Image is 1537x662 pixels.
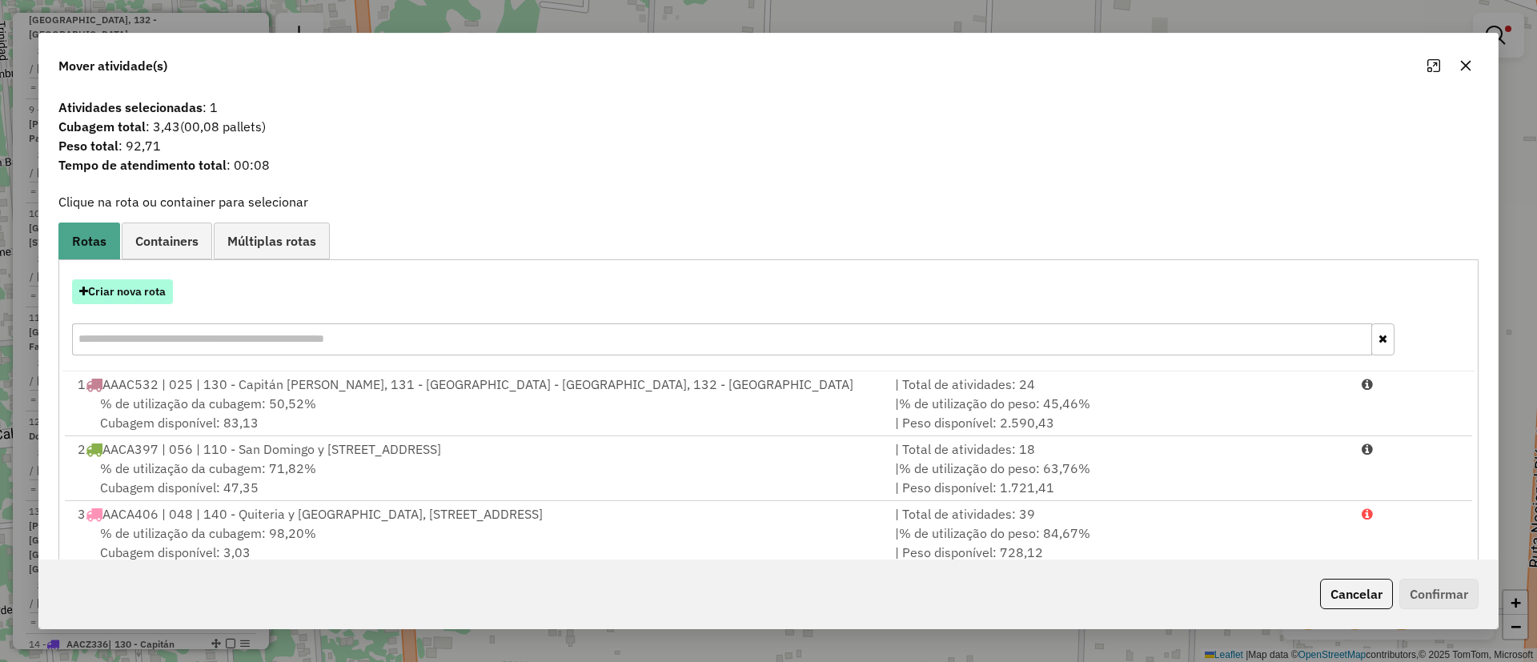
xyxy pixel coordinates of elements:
[135,235,199,247] span: Containers
[885,524,1352,562] div: | | Peso disponível: 728,12
[72,235,106,247] span: Rotas
[49,117,1488,136] span: : 3,43
[885,394,1352,432] div: | | Peso disponível: 2.590,43
[100,460,316,476] span: % de utilização da cubagem: 71,82%
[72,279,173,304] button: Criar nova rota
[885,504,1352,524] div: | Total de atividades: 39
[49,155,1488,175] span: : 00:08
[885,375,1352,394] div: | Total de atividades: 24
[1362,508,1373,520] i: Porcentagens após mover as atividades: Cubagem: 100,24% Peso: 86,62%
[102,376,853,392] span: AAAC532 | 025 | 130 - Capitán [PERSON_NAME], 131 - [GEOGRAPHIC_DATA] - [GEOGRAPHIC_DATA], 132 - [...
[49,136,1488,155] span: : 92,71
[68,375,885,394] div: 1
[68,394,885,432] div: Cubagem disponível: 83,13
[102,441,441,457] span: AACA397 | 056 | 110 - San Domingo y [STREET_ADDRESS]
[49,98,1488,117] span: : 1
[58,56,167,75] span: Mover atividade(s)
[1362,378,1373,391] i: Porcentagens após mover as atividades: Cubagem: 52,56% Peso: 47,42%
[885,459,1352,497] div: | | Peso disponível: 1.721,41
[68,459,885,497] div: Cubagem disponível: 47,35
[1421,53,1447,78] button: Maximize
[58,99,203,115] strong: Atividades selecionadas
[58,192,308,211] label: Clique na rota ou container para selecionar
[58,157,227,173] strong: Tempo de atendimento total
[899,395,1090,411] span: % de utilização do peso: 45,46%
[102,506,543,522] span: AACA406 | 048 | 140 - Quiteria y [GEOGRAPHIC_DATA], [STREET_ADDRESS]
[100,525,316,541] span: % de utilização da cubagem: 98,20%
[68,524,885,562] div: Cubagem disponível: 3,03
[180,118,266,134] span: (00,08 pallets)
[899,525,1090,541] span: % de utilização do peso: 84,67%
[1362,443,1373,455] i: Porcentagens após mover as atividades: Cubagem: 73,86% Peso: 65,71%
[899,460,1090,476] span: % de utilização do peso: 63,76%
[1320,579,1393,609] button: Cancelar
[885,439,1352,459] div: | Total de atividades: 18
[58,138,118,154] strong: Peso total
[58,118,146,134] strong: Cubagem total
[68,439,885,459] div: 2
[227,235,316,247] span: Múltiplas rotas
[100,395,316,411] span: % de utilização da cubagem: 50,52%
[68,504,885,524] div: 3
